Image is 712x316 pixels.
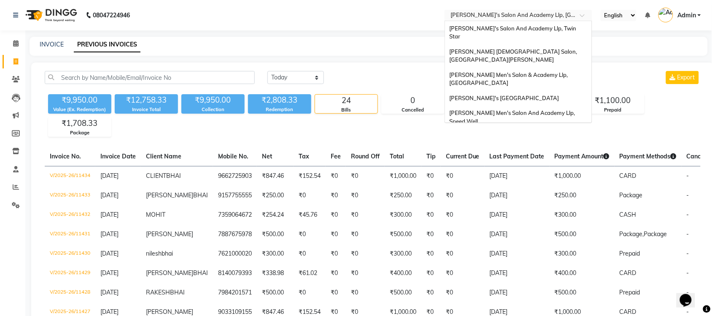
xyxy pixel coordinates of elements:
[346,166,385,186] td: ₹0
[315,106,378,114] div: Bills
[485,186,550,205] td: [DATE]
[146,230,193,238] span: [PERSON_NAME]
[385,166,421,186] td: ₹1,000.00
[687,191,689,199] span: -
[485,283,550,302] td: [DATE]
[262,153,272,160] span: Net
[294,186,326,205] td: ₹0
[166,172,181,180] span: BHAI
[49,129,111,136] div: Package
[48,106,111,113] div: Value (Ex. Redemption)
[620,250,640,257] span: Prepaid
[421,205,441,225] td: ₹0
[257,283,294,302] td: ₹500.00
[346,244,385,264] td: ₹0
[550,166,615,186] td: ₹1,000.00
[421,166,441,186] td: ₹0
[100,172,119,180] span: [DATE]
[115,106,178,113] div: Invoice Total
[326,283,346,302] td: ₹0
[74,37,140,52] a: PREVIOUS INVOICES
[441,283,485,302] td: ₹0
[257,186,294,205] td: ₹250.00
[385,205,421,225] td: ₹300.00
[351,153,380,160] span: Round Off
[385,186,421,205] td: ₹250.00
[485,264,550,283] td: [DATE]
[299,153,309,160] span: Tax
[421,264,441,283] td: ₹0
[294,283,326,302] td: ₹0
[100,250,119,257] span: [DATE]
[45,205,95,225] td: V/2025-26/11432
[441,244,485,264] td: ₹0
[326,244,346,264] td: ₹0
[385,225,421,244] td: ₹500.00
[346,283,385,302] td: ₹0
[45,264,95,283] td: V/2025-26/11429
[687,250,689,257] span: -
[677,282,704,308] iframe: chat widget
[346,225,385,244] td: ₹0
[40,41,64,48] a: INVOICE
[294,166,326,186] td: ₹152.54
[441,225,485,244] td: ₹0
[257,205,294,225] td: ₹254.24
[93,3,130,27] b: 08047224946
[449,25,577,40] span: [PERSON_NAME]'s Salon And Academy Llp, Twin Star
[331,153,341,160] span: Fee
[22,3,79,27] img: logo
[257,225,294,244] td: ₹500.00
[445,21,592,123] ng-dropdown-panel: Options list
[49,117,111,129] div: ₹1,708.33
[485,244,550,264] td: [DATE]
[644,230,667,238] span: Package
[45,225,95,244] td: V/2025-26/11431
[550,244,615,264] td: ₹300.00
[620,153,677,160] span: Payment Methods
[146,289,170,296] span: RAKESH
[294,264,326,283] td: ₹61.02
[146,153,181,160] span: Client Name
[550,205,615,225] td: ₹300.00
[426,153,436,160] span: Tip
[446,153,480,160] span: Current Due
[346,186,385,205] td: ₹0
[555,153,610,160] span: Payment Amount
[48,94,111,106] div: ₹9,950.00
[326,166,346,186] td: ₹0
[582,95,644,106] div: ₹1,100.00
[490,153,545,160] span: Last Payment Date
[170,289,185,296] span: BHAI
[687,172,689,180] span: -
[326,186,346,205] td: ₹0
[449,109,576,125] span: [PERSON_NAME] Men's Salon And Academy Llp, Speed Well
[550,186,615,205] td: ₹250.00
[315,95,378,106] div: 24
[146,211,165,218] span: MOHIT
[257,166,294,186] td: ₹847.46
[100,308,119,316] span: [DATE]
[146,308,193,316] span: [PERSON_NAME]
[620,269,636,277] span: CARD
[550,264,615,283] td: ₹400.00
[100,289,119,296] span: [DATE]
[218,153,248,160] span: Mobile No.
[100,153,136,160] span: Invoice Date
[620,191,643,199] span: Package
[45,166,95,186] td: V/2025-26/11434
[193,269,208,277] span: BHAI
[294,225,326,244] td: ₹0
[421,283,441,302] td: ₹0
[620,172,636,180] span: CARD
[382,106,444,114] div: Cancelled
[45,71,255,84] input: Search by Name/Mobile/Email/Invoice No
[45,186,95,205] td: V/2025-26/11433
[485,166,550,186] td: [DATE]
[449,48,578,63] span: [PERSON_NAME] [DEMOGRAPHIC_DATA] Salon, [GEOGRAPHIC_DATA][PERSON_NAME]
[550,225,615,244] td: ₹500.00
[441,186,485,205] td: ₹0
[45,283,95,302] td: V/2025-26/11428
[181,106,245,113] div: Collection
[162,250,173,257] span: bhai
